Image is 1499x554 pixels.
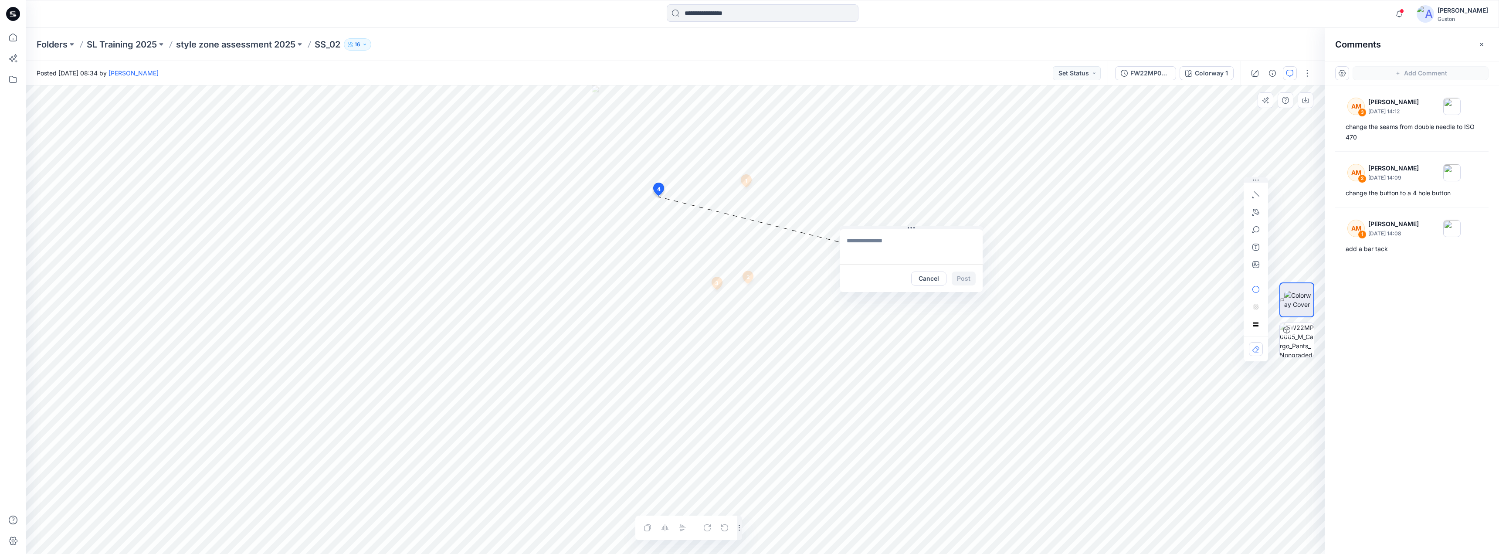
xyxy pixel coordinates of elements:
div: Colorway 1 [1195,68,1228,78]
p: [PERSON_NAME] [1368,97,1419,107]
div: [PERSON_NAME] [1438,5,1488,16]
div: add a bar tack [1346,244,1478,254]
p: [PERSON_NAME] [1368,163,1419,173]
p: [DATE] 14:08 [1368,229,1419,238]
a: SL Training 2025 [87,38,157,51]
img: avatar [1417,5,1434,23]
img: FW22MP0005_M_Cargo_Pants_Nongraded Colorway 1 [1280,323,1314,357]
a: style zone assessment 2025 [176,38,295,51]
button: FW22MP0005_M_Cargo_Pants_Nongraded [1115,66,1176,80]
p: SS_02 [315,38,340,51]
div: 2 [1358,174,1367,183]
h2: Comments [1335,39,1381,50]
button: 16 [344,38,371,51]
div: AM [1347,98,1365,115]
p: 16 [355,40,360,49]
button: Colorway 1 [1180,66,1234,80]
div: 3 [1358,108,1367,117]
button: Details [1265,66,1279,80]
p: [PERSON_NAME] [1368,219,1419,229]
div: AM [1347,164,1365,181]
div: 1 [1358,230,1367,239]
div: Guston [1438,16,1488,22]
div: change the button to a 4 hole button [1346,188,1478,198]
span: 4 [657,185,661,193]
p: [DATE] 14:09 [1368,173,1419,182]
button: Add Comment [1353,66,1489,80]
a: [PERSON_NAME] [109,69,159,77]
a: Folders [37,38,68,51]
div: AM [1347,220,1365,237]
div: change the seams from double needle to ISO 470 [1346,122,1478,143]
span: Posted [DATE] 08:34 by [37,68,159,78]
img: Colorway Cover [1284,291,1313,309]
div: FW22MP0005_M_Cargo_Pants_Nongraded [1130,68,1170,78]
p: [DATE] 14:12 [1368,107,1419,116]
button: Cancel [911,272,946,285]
